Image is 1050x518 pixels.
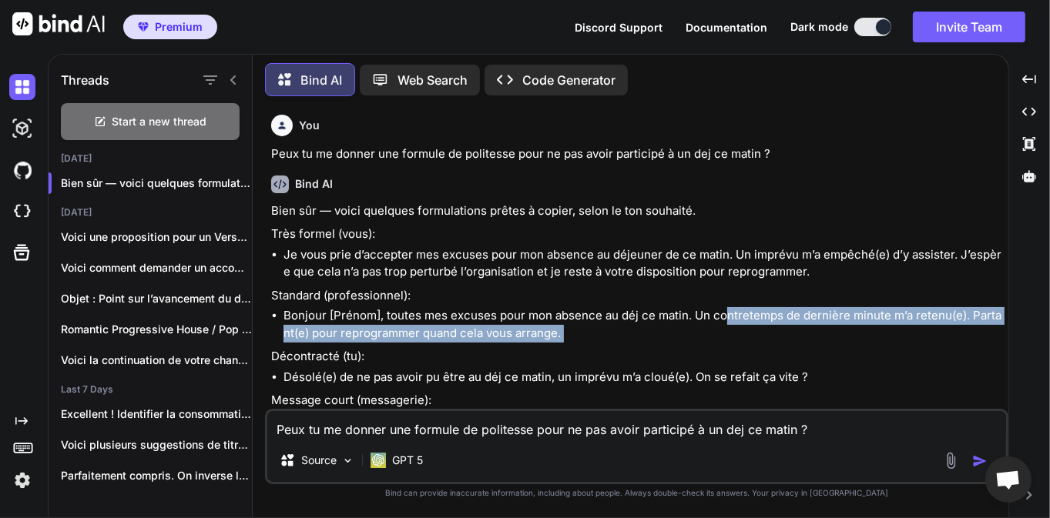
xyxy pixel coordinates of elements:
[341,454,354,467] img: Pick Models
[49,383,252,396] h2: Last 7 Days
[300,71,342,89] p: Bind AI
[271,392,1005,409] p: Message court (messagerie):
[686,21,767,34] span: Documentation
[61,406,252,422] p: Excellent ! Identifier la consommation par thread...
[61,468,252,483] p: Parfaitement compris. On inverse la recette :...
[61,322,252,337] p: Romantic Progressive House / Pop Dance (...
[138,22,149,32] img: premium
[9,157,35,183] img: githubDark
[12,12,105,35] img: Bind AI
[271,287,1005,305] p: Standard (professionnel):
[283,307,1005,342] li: Bonjour [Prénom], toutes mes excuses pour mon absence au déj ce matin. Un contretemps de dernière...
[522,71,616,89] p: Code Generator
[61,353,252,368] p: Voici la continuation de votre chanson adaptée...
[371,453,386,468] img: GPT 5
[61,229,252,245] p: Voici une proposition pour un Verse 2: ...
[49,206,252,219] h2: [DATE]
[61,437,252,453] p: Voici plusieurs suggestions de titres basées sur...
[985,456,1032,503] div: Ouvrir le chat
[972,453,988,469] img: icon
[9,115,35,142] img: darkAi-studio
[9,74,35,100] img: darkChat
[295,176,333,192] h6: Bind AI
[790,19,848,35] span: Dark mode
[123,15,217,39] button: premiumPremium
[392,453,423,468] p: GPT 5
[61,291,252,306] p: Objet : Point sur l’avancement du dossie...
[49,152,252,165] h2: [DATE]
[9,199,35,225] img: cloudideIcon
[61,260,252,276] p: Voici comment demander un accompagnement...
[61,71,109,89] h1: Threads
[575,19,663,35] button: Discord Support
[575,21,663,34] span: Discord Support
[271,202,1005,220] p: Bien sûr — voici quelques formulations prêtes à copier, selon le ton souhaité.
[398,71,468,89] p: Web Search
[265,487,1008,499] p: Bind can provide inaccurate information, including about people. Always double-check its answers....
[942,452,960,470] img: attachment
[283,369,1005,386] li: Désolé(e) de ne pas avoir pu être au déj ce matin, un imprévu m’a cloué(e). On se refait ça vite ?
[271,348,1005,366] p: Décontracté (tu):
[61,175,252,191] p: Bien sûr — voici quelques formulations p...
[301,453,337,468] p: Source
[112,114,207,129] span: Start a new thread
[299,118,320,133] h6: You
[271,145,1005,163] p: Peux tu me donner une formule de politesse pour ne pas avoir participé à un dej ce matin ?
[283,246,1005,281] li: Je vous prie d’accepter mes excuses pour mon absence au déjeuner de ce matin. Un imprévu m’a empê...
[9,467,35,493] img: settings
[686,19,767,35] button: Documentation
[271,226,1005,243] p: Très formel (vous):
[155,19,203,35] span: Premium
[913,12,1025,42] button: Invite Team
[49,499,252,511] h2: Last Month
